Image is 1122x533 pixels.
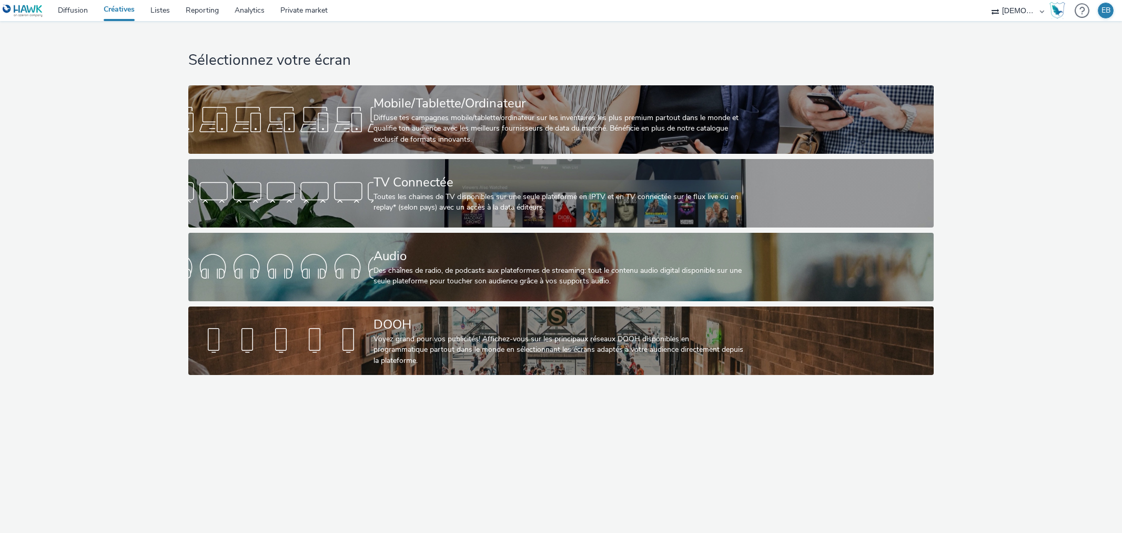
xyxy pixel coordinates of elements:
[373,334,744,366] div: Voyez grand pour vos publicités! Affichez-vous sur les principaux réseaux DOOH disponibles en pro...
[373,315,744,334] div: DOOH
[1101,3,1110,18] div: EB
[373,265,744,287] div: Des chaînes de radio, de podcasts aux plateformes de streaming: tout le contenu audio digital dis...
[1049,2,1069,19] a: Hawk Academy
[188,159,934,228] a: TV ConnectéeToutes les chaines de TV disponibles sur une seule plateforme en IPTV et en TV connec...
[1049,2,1065,19] img: Hawk Academy
[373,173,744,192] div: TV Connectée
[373,113,744,145] div: Diffuse tes campagnes mobile/tablette/ordinateur sur les inventaires les plus premium partout dan...
[3,4,43,17] img: undefined Logo
[188,51,934,71] h1: Sélectionnez votre écran
[373,94,744,113] div: Mobile/Tablette/Ordinateur
[373,247,744,265] div: Audio
[188,307,934,375] a: DOOHVoyez grand pour vos publicités! Affichez-vous sur les principaux réseaux DOOH disponibles en...
[188,85,934,154] a: Mobile/Tablette/OrdinateurDiffuse tes campagnes mobile/tablette/ordinateur sur les inventaires le...
[188,233,934,301] a: AudioDes chaînes de radio, de podcasts aux plateformes de streaming: tout le contenu audio digita...
[373,192,744,213] div: Toutes les chaines de TV disponibles sur une seule plateforme en IPTV et en TV connectée sur le f...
